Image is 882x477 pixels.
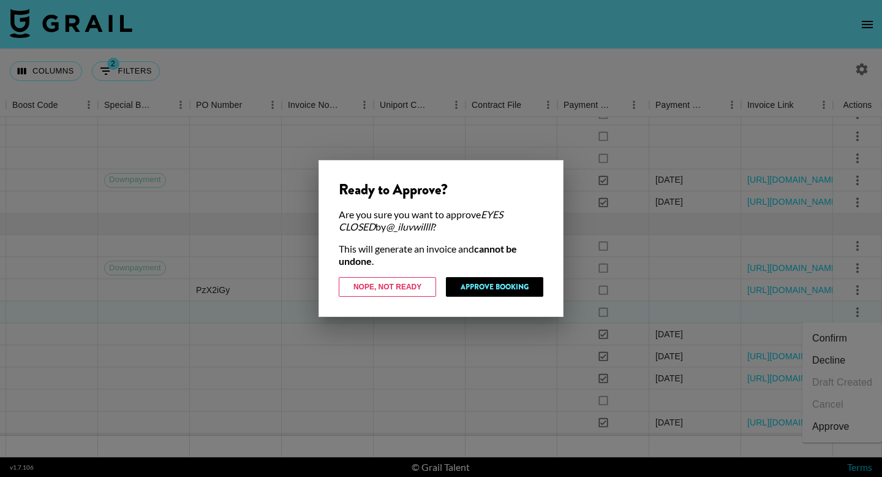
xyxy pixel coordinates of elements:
[446,277,543,297] button: Approve Booking
[339,208,503,232] em: EYES CLOSED
[339,277,436,297] button: Nope, Not Ready
[339,243,543,267] div: This will generate an invoice and .
[339,208,543,233] div: Are you sure you want to approve by ?
[339,180,543,199] div: Ready to Approve?
[339,243,517,267] strong: cannot be undone
[386,221,432,232] em: @ _iluvwillll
